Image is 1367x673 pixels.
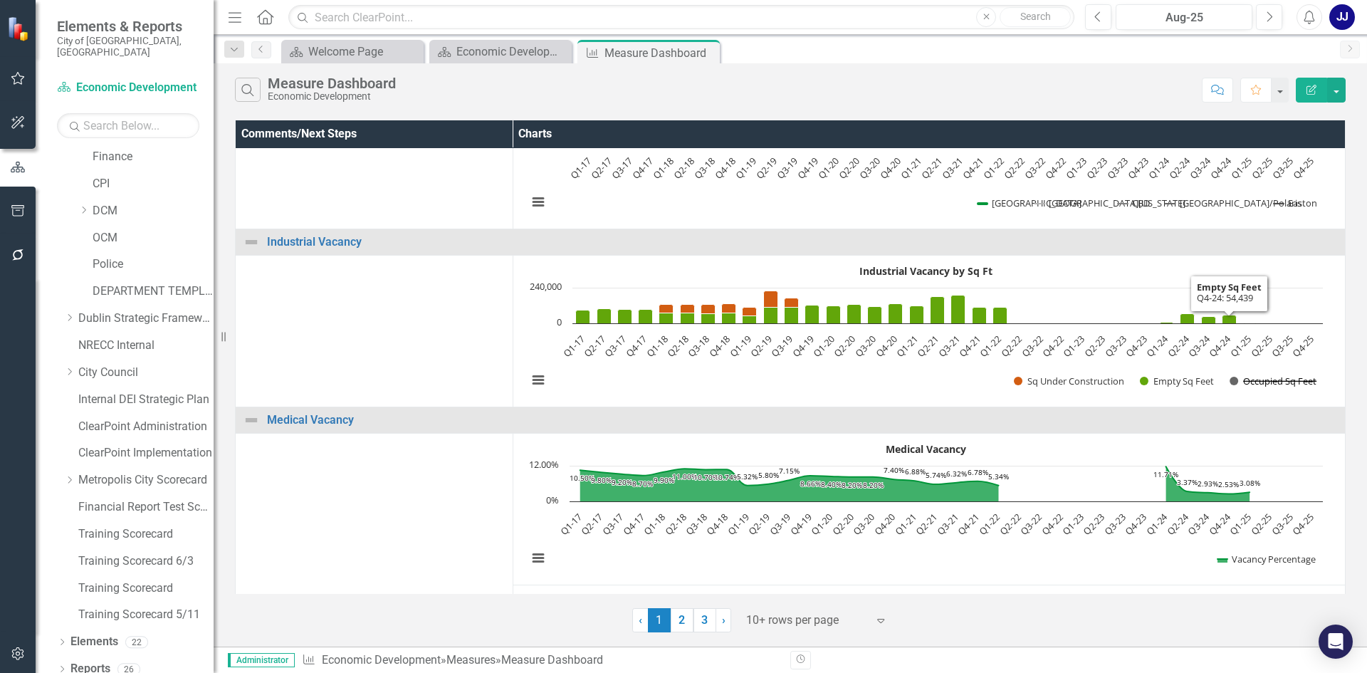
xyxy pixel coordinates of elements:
text: Q1-20 [808,511,834,537]
text: Q4-21 [959,155,985,181]
text: Q1-17 [557,511,584,537]
text: 9.20% [612,477,632,487]
text: 12.00% [529,458,559,471]
span: Administrator [228,653,295,667]
path: Q4-19, 121,388.379. Empty Sq Feet. [805,305,819,323]
input: Search ClearPoint... [288,5,1074,30]
text: 7.40% [884,465,904,475]
a: Training Scorecard [78,580,214,597]
text: Q2-17 [578,511,604,537]
div: » » [302,652,780,669]
text: Q3-23 [1104,155,1130,181]
path: Q2-24, 63,467.7102. Empty Sq Feet. [1180,313,1194,323]
a: 2 [671,608,693,632]
text: Medical Vacancy [885,442,965,456]
text: Q4-22 [1042,155,1068,181]
text: 6.32% [946,469,967,479]
span: › [722,613,726,627]
td: Double-Click to Edit Right Click for Context Menu [236,407,1346,433]
text: Q1-20 [815,155,841,181]
a: Training Scorecard 6/3 [78,553,214,570]
text: Q4-18 [703,511,730,537]
text: 5.80% [758,470,779,480]
text: Q2-22 [997,333,1024,359]
text: Q2-20 [835,155,861,181]
text: Q3-18 [685,333,711,359]
a: Industrial Vacancy [267,236,1338,249]
path: Q1-22, 108,484.0288. Empty Sq Feet. [992,307,1007,323]
text: Q2-22 [997,511,1023,537]
text: Q3-17 [599,511,625,537]
a: City Council [78,365,214,381]
text: 2.53% [1218,479,1239,489]
path: Q2-19, 108,705.7965. Empty Sq Feet. [763,307,777,323]
text: 11.71% [1153,469,1178,479]
text: Q2-21 [918,155,944,181]
a: Financial Report Test Scorecard [78,499,214,516]
a: Measures [446,653,496,667]
path: Q3-18, 65,308.5705. Empty Sq Feet. [701,313,715,323]
path: Q4-24, 54,438.6624. Empty Sq Feet. [1222,315,1236,323]
a: Elements [70,634,118,650]
div: Measure Dashboard [501,653,603,667]
path: Q4-18, 71,052.321. Empty Sq Feet. [721,313,735,323]
text: Q2-23 [1083,155,1109,181]
input: Search Below... [57,113,199,138]
td: Double-Click to Edit [236,255,513,407]
text: 6.78% [968,467,988,477]
text: 11.00% [672,471,697,481]
text: Q4-19 [787,511,814,537]
path: Q2-18, 60,000. Sq Under Construction. [680,304,694,313]
text: Q4-19 [790,333,816,359]
a: Finance [93,149,214,165]
g: Empty Sq Feet, bar series 2 of 3 with 36 bars. [575,288,1313,324]
text: 240,000 [530,280,562,293]
a: Police [93,256,214,273]
text: Q2-25 [1248,333,1274,359]
path: Q2-19, 108,786. Sq Under Construction. [763,291,777,307]
text: Q3-24 [1186,154,1213,181]
text: Q1-21 [897,155,923,181]
text: Q3-24 [1185,332,1213,359]
text: Q1-18 [649,155,676,181]
text: 9.90% [654,475,674,485]
text: Q1-24 [1143,332,1170,359]
text: Q3-19 [768,333,795,359]
a: Economic Development [433,43,568,61]
button: Show Sq Under Construction [1014,375,1124,387]
a: ClearPoint Implementation [78,445,214,461]
text: Q1-21 [892,511,918,537]
path: Q3-19, 109,464.7714. Empty Sq Feet. [784,307,798,323]
div: Industrial Vacancy by Sq Ft. Highcharts interactive chart. [520,260,1338,402]
text: Q4-17 [622,333,649,359]
text: Q2-20 [829,511,856,537]
a: Economic Development [322,653,441,667]
div: 22 [125,636,148,648]
path: Q1-24, 6,206.9686. Empty Sq Feet. [1159,322,1173,323]
div: Vacancy Rates by Area. Highcharts interactive chart. [520,82,1338,224]
div: Aug-25 [1121,9,1247,26]
text: Q4-24 [1207,154,1234,181]
text: Q4-20 [876,155,903,181]
div: Economic Development [268,91,396,102]
text: 3.37% [1177,477,1198,487]
div: JJ [1329,4,1355,30]
text: 3.08% [1240,478,1260,488]
svg: Interactive chart [520,438,1330,580]
button: Show Empty Sq Feet [1140,375,1214,387]
button: Show Easton [1274,197,1317,209]
text: Q3-21 [934,511,960,537]
text: 7.15% [779,466,800,476]
text: Q3-20 [856,155,882,181]
text: Q2-24 [1166,154,1193,181]
text: Q2-19 [745,511,772,537]
a: Internal DEI Strategic Plan [78,392,214,408]
path: Q1-21, 118,763.7654. Empty Sq Feet. [909,306,923,323]
path: Q1-19, 60,000. Sq Under Construction. [742,307,756,315]
text: 10.50% [570,473,595,483]
text: Q1-19 [732,155,758,181]
text: Q1-21 [894,333,920,359]
button: Show Central Ohio [1035,197,1103,209]
a: OCM [93,230,214,246]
